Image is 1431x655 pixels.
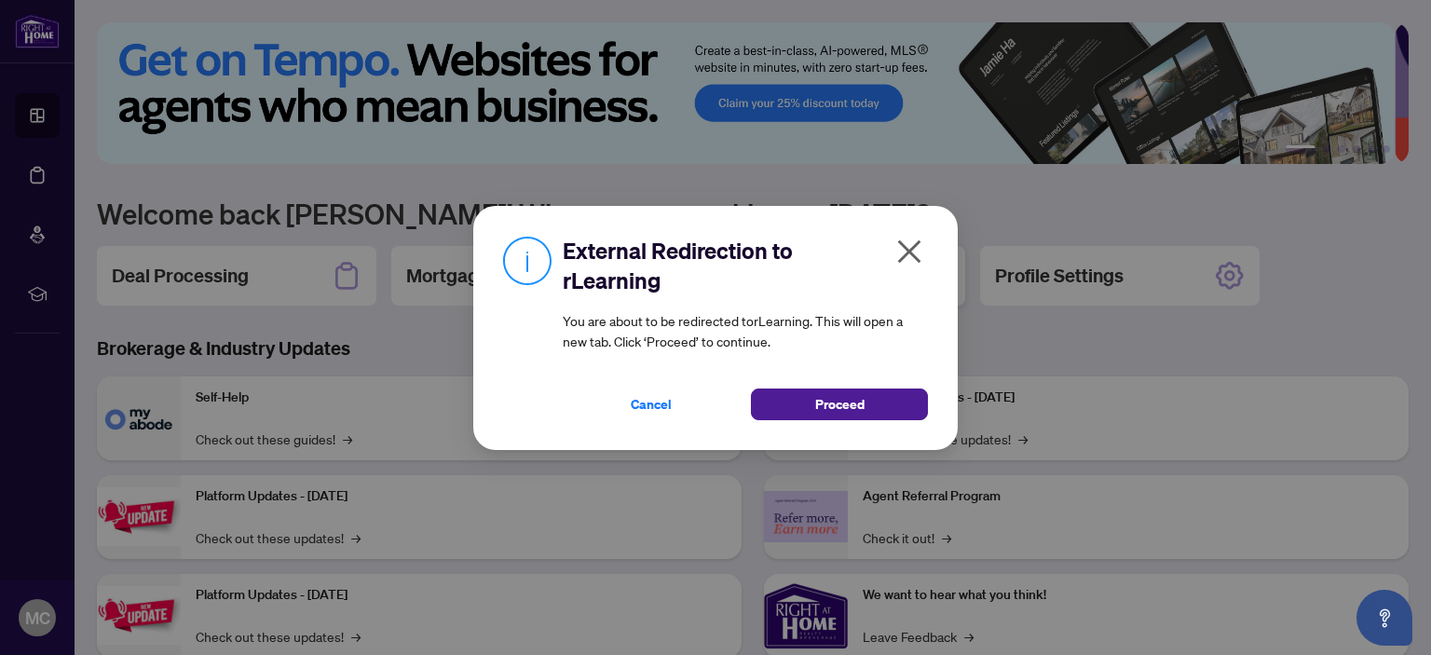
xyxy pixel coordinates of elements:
[631,389,672,419] span: Cancel
[563,236,928,295] h2: External Redirection to rLearning
[503,236,552,285] img: Info Icon
[563,389,740,420] button: Cancel
[1356,590,1412,646] button: Open asap
[563,236,928,420] div: You are about to be redirected to rLearning . This will open a new tab. Click ‘Proceed’ to continue.
[751,389,928,420] button: Proceed
[894,237,924,266] span: close
[815,389,865,419] span: Proceed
